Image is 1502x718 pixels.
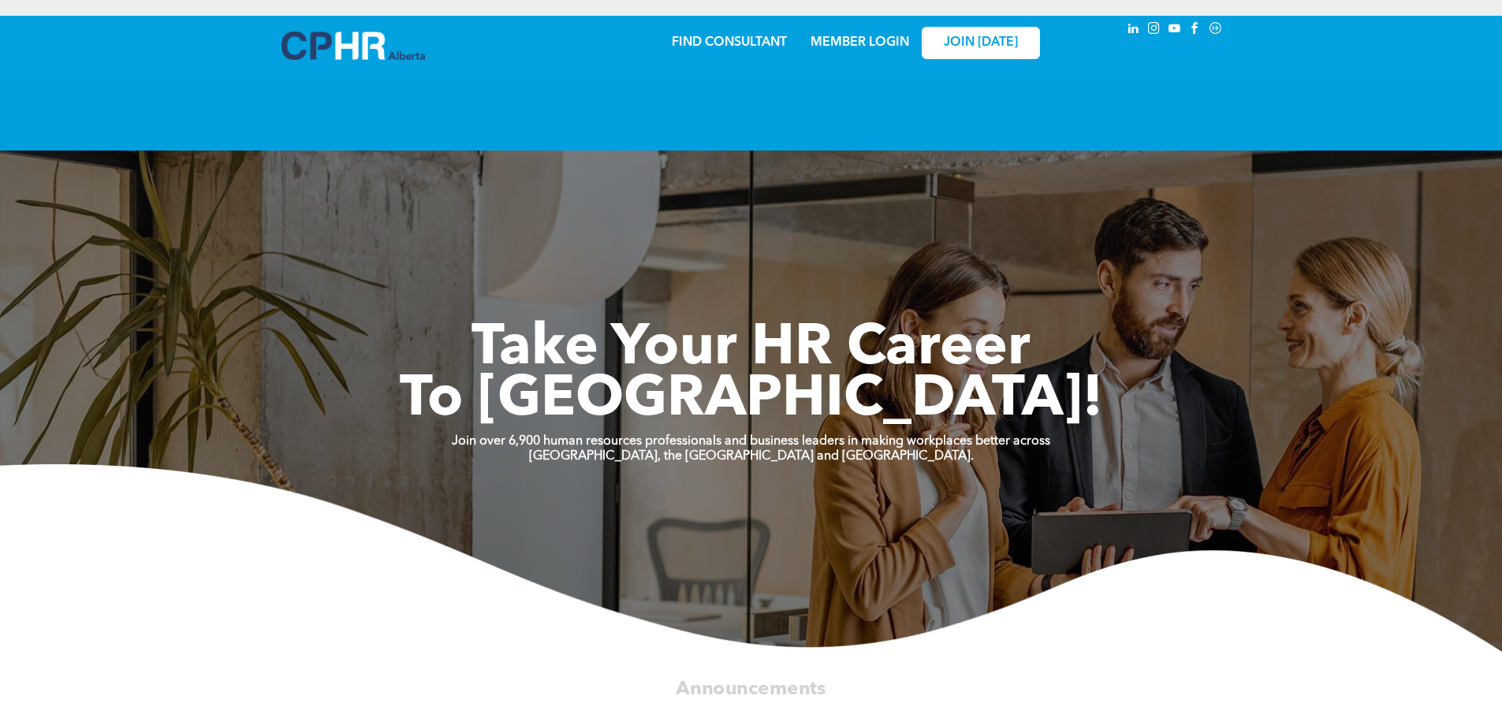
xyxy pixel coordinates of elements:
span: Announcements [676,679,826,698]
strong: [GEOGRAPHIC_DATA], the [GEOGRAPHIC_DATA] and [GEOGRAPHIC_DATA]. [529,450,974,463]
a: linkedin [1125,20,1142,41]
a: youtube [1166,20,1183,41]
a: FIND CONSULTANT [672,36,787,49]
span: Take Your HR Career [471,321,1031,378]
strong: Join over 6,900 human resources professionals and business leaders in making workplaces better ac... [452,435,1050,448]
a: facebook [1187,20,1204,41]
img: A blue and white logo for cp alberta [281,32,425,60]
span: To [GEOGRAPHIC_DATA]! [400,372,1103,429]
a: Social network [1207,20,1224,41]
a: MEMBER LOGIN [811,36,909,49]
a: JOIN [DATE] [922,27,1040,59]
a: instagram [1146,20,1163,41]
span: JOIN [DATE] [944,35,1018,50]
